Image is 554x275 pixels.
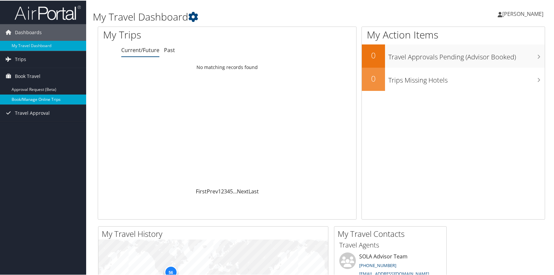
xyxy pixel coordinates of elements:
[221,187,224,194] a: 2
[15,104,50,121] span: Travel Approval
[164,46,175,53] a: Past
[196,187,207,194] a: First
[249,187,259,194] a: Last
[237,187,249,194] a: Next
[15,4,81,20] img: airportal-logo.png
[359,262,396,268] a: [PHONE_NUMBER]
[388,48,545,61] h3: Travel Approvals Pending (Advisor Booked)
[498,3,550,23] a: [PERSON_NAME]
[339,240,441,249] h3: Travel Agents
[362,67,545,90] a: 0Trips Missing Hotels
[362,44,545,67] a: 0Travel Approvals Pending (Advisor Booked)
[362,49,385,60] h2: 0
[102,228,328,239] h2: My Travel History
[362,27,545,41] h1: My Action Items
[388,72,545,84] h3: Trips Missing Hotels
[15,24,42,40] span: Dashboards
[207,187,218,194] a: Prev
[362,72,385,84] h2: 0
[224,187,227,194] a: 3
[230,187,233,194] a: 5
[502,10,543,17] span: [PERSON_NAME]
[15,67,40,84] span: Book Travel
[218,187,221,194] a: 1
[15,50,26,67] span: Trips
[338,228,446,239] h2: My Travel Contacts
[227,187,230,194] a: 4
[93,9,398,23] h1: My Travel Dashboard
[98,61,356,73] td: No matching records found
[233,187,237,194] span: …
[121,46,159,53] a: Current/Future
[103,27,244,41] h1: My Trips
